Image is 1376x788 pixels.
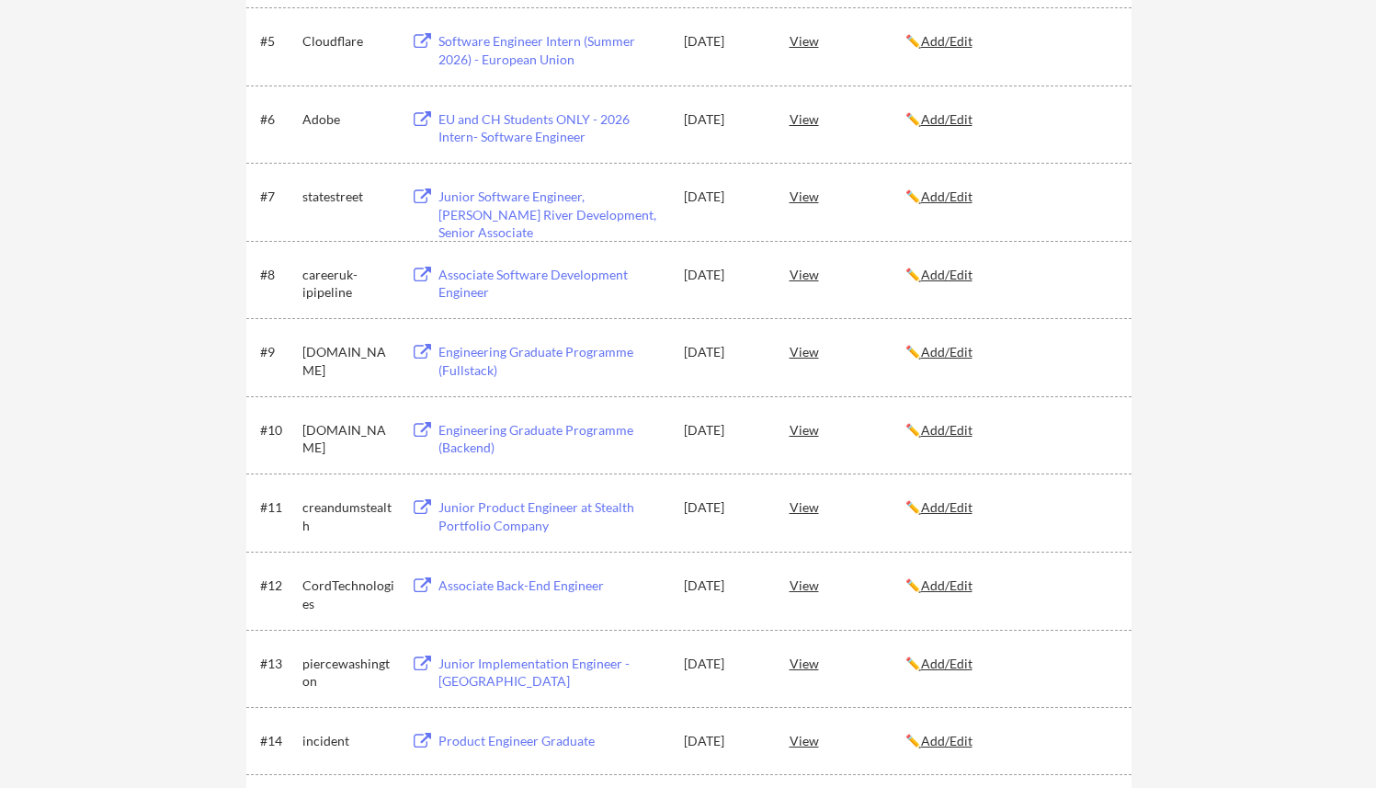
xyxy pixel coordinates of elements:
div: creandumstealth [302,498,394,534]
div: [DATE] [684,655,765,673]
div: Junior Product Engineer at Stealth Portfolio Company [438,498,666,534]
div: #8 [260,266,296,284]
div: View [790,413,905,446]
div: Engineering Graduate Programme (Fullstack) [438,343,666,379]
div: ✏️ [905,343,1115,361]
div: [DATE] [684,266,765,284]
div: ✏️ [905,421,1115,440]
div: ✏️ [905,266,1115,284]
div: ✏️ [905,188,1115,206]
u: Add/Edit [921,33,972,49]
div: [DATE] [684,188,765,206]
div: [DOMAIN_NAME] [302,421,394,457]
div: [DOMAIN_NAME] [302,343,394,379]
div: View [790,179,905,212]
div: statestreet [302,188,394,206]
div: #14 [260,732,296,750]
div: View [790,490,905,523]
div: incident [302,732,394,750]
div: ✏️ [905,732,1115,750]
div: ✏️ [905,110,1115,129]
div: Junior Software Engineer, [PERSON_NAME] River Development, Senior Associate [438,188,666,242]
u: Add/Edit [921,267,972,282]
div: [DATE] [684,577,765,595]
div: #11 [260,498,296,517]
div: #13 [260,655,296,673]
div: Cloudflare [302,32,394,51]
div: View [790,568,905,601]
div: View [790,102,905,135]
div: #7 [260,188,296,206]
div: #6 [260,110,296,129]
div: View [790,724,905,757]
u: Add/Edit [921,499,972,515]
div: Associate Back-End Engineer [438,577,666,595]
div: Associate Software Development Engineer [438,266,666,302]
u: Add/Edit [921,577,972,593]
div: #9 [260,343,296,361]
div: ✏️ [905,498,1115,517]
div: careeruk-ipipeline [302,266,394,302]
div: #5 [260,32,296,51]
div: [DATE] [684,32,765,51]
div: Adobe [302,110,394,129]
u: Add/Edit [921,188,972,204]
div: piercewashington [302,655,394,691]
div: ✏️ [905,577,1115,595]
div: View [790,335,905,368]
u: Add/Edit [921,656,972,671]
div: Software Engineer Intern (Summer 2026) - European Union [438,32,666,68]
div: [DATE] [684,498,765,517]
div: Engineering Graduate Programme (Backend) [438,421,666,457]
div: [DATE] [684,421,765,440]
div: CordTechnologies [302,577,394,612]
u: Add/Edit [921,111,972,127]
div: EU and CH Students ONLY - 2026 Intern- Software Engineer [438,110,666,146]
div: ✏️ [905,32,1115,51]
div: Junior Implementation Engineer - [GEOGRAPHIC_DATA] [438,655,666,691]
div: #12 [260,577,296,595]
div: #10 [260,421,296,440]
div: [DATE] [684,110,765,129]
div: View [790,257,905,291]
div: [DATE] [684,343,765,361]
u: Add/Edit [921,344,972,360]
div: [DATE] [684,732,765,750]
div: ✏️ [905,655,1115,673]
u: Add/Edit [921,422,972,438]
div: View [790,24,905,57]
div: View [790,646,905,680]
div: Product Engineer Graduate [438,732,666,750]
u: Add/Edit [921,733,972,748]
